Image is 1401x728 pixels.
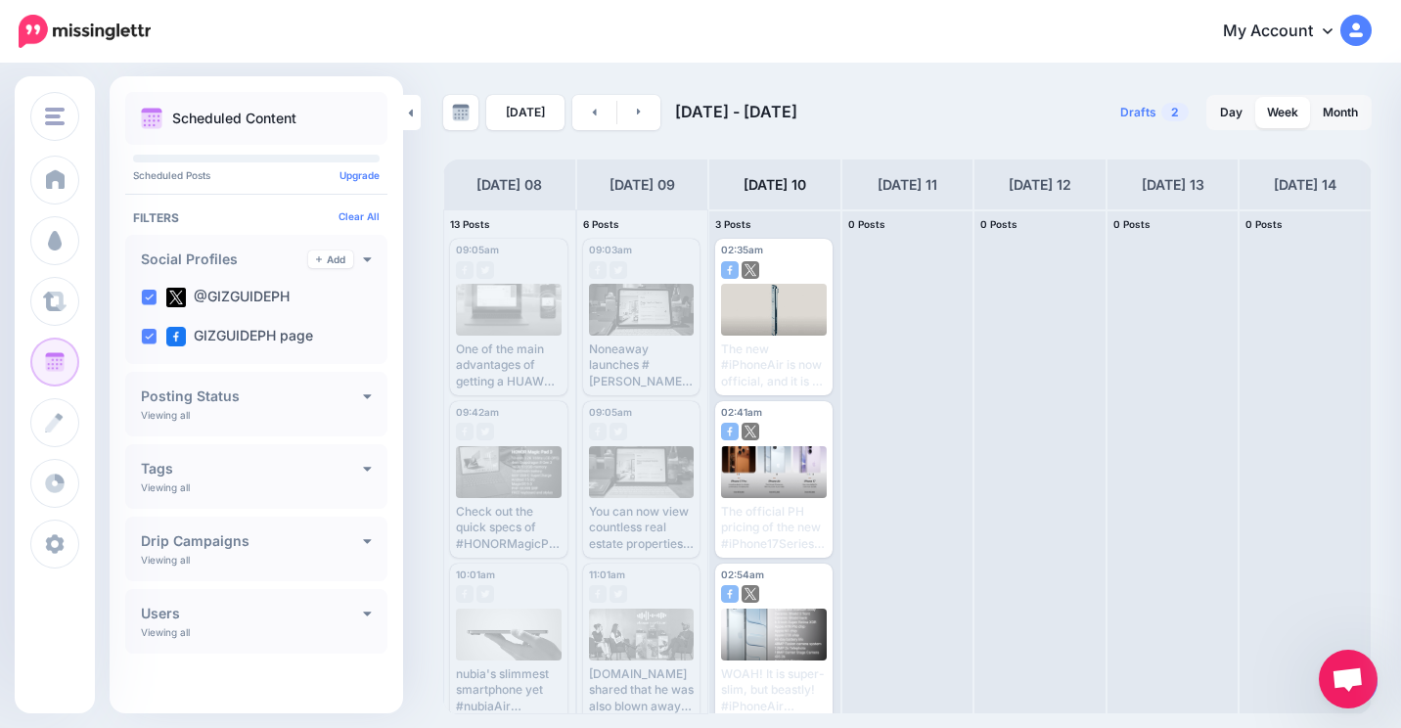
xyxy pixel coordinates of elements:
[456,244,499,255] span: 09:05am
[1319,650,1378,708] div: Open chat
[1120,107,1156,118] span: Drafts
[589,244,632,255] span: 09:03am
[610,173,675,197] h4: [DATE] 09
[476,261,494,279] img: twitter-grey-square.png
[589,585,607,603] img: facebook-grey-square.png
[19,15,151,48] img: Missinglettr
[456,341,562,389] div: One of the main advantages of getting a HUAWEI device lies in its premium after-sales care. 🔥🔥🔥 R...
[583,218,619,230] span: 6 Posts
[1113,218,1151,230] span: 0 Posts
[456,261,474,279] img: facebook-grey-square.png
[1161,103,1189,121] span: 2
[589,423,607,440] img: facebook-grey-square.png
[610,261,627,279] img: twitter-grey-square.png
[721,569,764,580] span: 02:54am
[1274,173,1336,197] h4: [DATE] 14
[456,406,499,418] span: 09:42am
[476,173,542,197] h4: [DATE] 08
[141,534,363,548] h4: Drip Campaigns
[742,585,759,603] img: twitter-square.png
[141,252,308,266] h4: Social Profiles
[589,406,632,418] span: 09:05am
[721,585,739,603] img: facebook-square.png
[1108,95,1200,130] a: Drafts2
[721,504,827,552] div: The official PH pricing of the new #iPhone17Series! This is a developing story...
[141,409,190,421] p: Viewing all
[589,341,695,389] div: Noneaway launches #[PERSON_NAME], the [GEOGRAPHIC_DATA]' 1st HOME GPT for real estate, providing ...
[1142,173,1204,197] h4: [DATE] 13
[456,666,562,714] div: nubia's slimmest smartphone yet #nubiaAir Read here: [URL][DOMAIN_NAME]
[141,554,190,566] p: Viewing all
[980,218,1017,230] span: 0 Posts
[141,462,363,476] h4: Tags
[456,423,474,440] img: facebook-grey-square.png
[589,666,695,714] div: [DOMAIN_NAME] shared that he was also blown away when #LG approached him with the idea of collabo...
[1255,97,1310,128] a: Week
[308,250,353,268] a: Add
[450,218,490,230] span: 13 Posts
[476,585,494,603] img: twitter-grey-square.png
[141,607,363,620] h4: Users
[589,261,607,279] img: facebook-grey-square.png
[589,504,695,552] div: You can now view countless real estate properties using #NONA's Home GPT. Read here: [URL][DOMAIN...
[1203,8,1372,56] a: My Account
[141,389,363,403] h4: Posting Status
[141,481,190,493] p: Viewing all
[166,288,186,307] img: twitter-square.png
[721,666,827,714] div: WOAH! It is super-slim, but beastly! #iPhoneAir Read here: [URL][DOMAIN_NAME]
[848,218,885,230] span: 0 Posts
[721,423,739,440] img: facebook-square.png
[1245,218,1283,230] span: 0 Posts
[721,406,762,418] span: 02:41am
[878,173,937,197] h4: [DATE] 11
[141,626,190,638] p: Viewing all
[721,341,827,389] div: The new #iPhoneAir is now official, and it is so slim! Read here: [URL][DOMAIN_NAME]
[610,423,627,440] img: twitter-grey-square.png
[141,108,162,129] img: calendar.png
[456,569,495,580] span: 10:01am
[1311,97,1370,128] a: Month
[166,327,313,346] label: GIZGUIDEPH page
[744,173,806,197] h4: [DATE] 10
[456,504,562,552] div: Check out the quick specs of #HONORMagicPad3. Read here: [URL][DOMAIN_NAME]
[742,261,759,279] img: twitter-square.png
[166,288,290,307] label: @GIZGUIDEPH
[721,244,763,255] span: 02:35am
[172,112,296,125] p: Scheduled Content
[476,423,494,440] img: twitter-grey-square.png
[742,423,759,440] img: twitter-square.png
[1208,97,1254,128] a: Day
[486,95,565,130] a: [DATE]
[166,327,186,346] img: facebook-square.png
[721,261,739,279] img: facebook-square.png
[610,585,627,603] img: twitter-grey-square.png
[45,108,65,125] img: menu.png
[1009,173,1071,197] h4: [DATE] 12
[133,170,380,180] p: Scheduled Posts
[589,569,625,580] span: 11:01am
[456,585,474,603] img: facebook-grey-square.png
[715,218,751,230] span: 3 Posts
[339,169,380,181] a: Upgrade
[452,104,470,121] img: calendar-grey-darker.png
[133,210,380,225] h4: Filters
[339,210,380,222] a: Clear All
[675,102,797,121] span: [DATE] - [DATE]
